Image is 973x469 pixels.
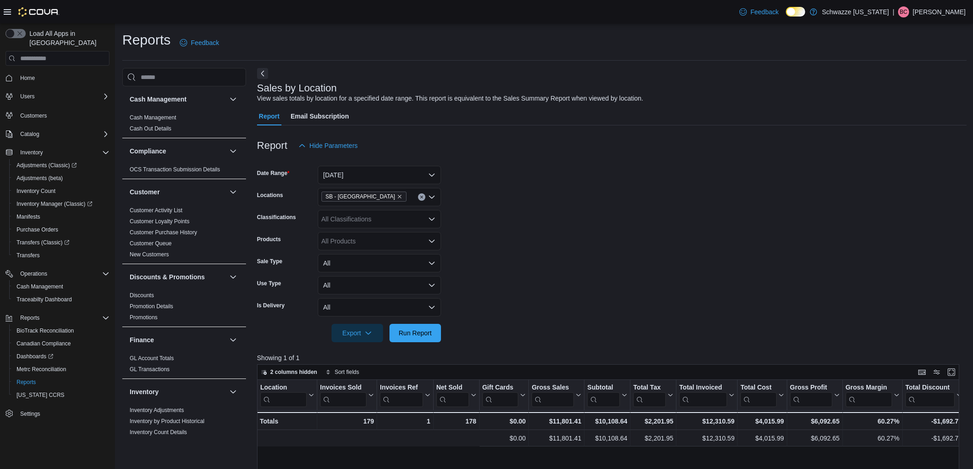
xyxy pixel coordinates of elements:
span: [US_STATE] CCRS [17,391,64,399]
div: 179 [320,416,374,427]
div: -$1,692.77 [905,416,962,427]
span: Manifests [17,213,40,220]
label: Is Delivery [257,302,285,309]
span: BC [900,6,908,17]
button: Gross Profit [790,384,840,407]
div: Net Sold [436,384,469,407]
button: Reports [17,312,43,323]
span: Traceabilty Dashboard [13,294,109,305]
button: [DATE] [318,166,441,184]
div: Total Invoiced [679,384,727,407]
h3: Customer [130,187,160,197]
button: Home [2,71,113,85]
div: $6,092.65 [790,416,840,427]
button: Gross Margin [845,384,899,407]
span: Transfers [13,250,109,261]
a: Inventory Count [13,186,59,197]
span: Transfers (Classic) [17,239,69,246]
span: Catalog [17,129,109,140]
a: OCS Transaction Submission Details [130,166,220,173]
div: $4,015.99 [740,433,784,444]
span: Inventory [17,147,109,158]
img: Cova [18,7,59,17]
div: Gift Card Sales [482,384,519,407]
nav: Complex example [6,68,109,444]
a: Customers [17,110,51,121]
button: Cash Management [130,95,226,104]
label: Use Type [257,280,281,287]
div: Customer [122,205,246,264]
button: Gross Sales [532,384,581,407]
button: Total Invoiced [679,384,734,407]
div: Invoices Ref [380,384,423,407]
span: Customer Loyalty Points [130,218,189,225]
div: Finance [122,353,246,379]
span: Dashboards [17,353,53,360]
span: Customer Queue [130,240,172,247]
input: Dark Mode [786,7,805,17]
h3: Inventory [130,387,159,396]
button: Gift Cards [482,384,526,407]
label: Date Range [257,170,290,177]
button: Location [260,384,314,407]
a: Adjustments (Classic) [13,160,80,171]
button: Reports [9,376,113,389]
a: Inventory Manager (Classic) [13,198,96,209]
div: $10,108.64 [587,433,627,444]
div: $12,310.59 [679,416,734,427]
div: Gift Cards [482,384,519,392]
p: [PERSON_NAME] [913,6,966,17]
label: Products [257,236,281,243]
span: New Customers [130,251,169,258]
div: Brennan Croy [898,6,909,17]
div: $4,015.99 [740,416,784,427]
button: Keyboard shortcuts [916,367,927,378]
a: Inventory by Product Historical [130,418,205,424]
span: Adjustments (beta) [13,173,109,184]
button: Total Tax [633,384,673,407]
button: Catalog [17,129,43,140]
button: BioTrack Reconciliation [9,324,113,337]
span: Adjustments (Classic) [17,162,77,169]
p: | [893,6,894,17]
button: Traceabilty Dashboard [9,293,113,306]
span: Inventory Count [17,187,56,195]
span: Users [17,91,109,102]
div: Net Sold [436,384,469,392]
button: 2 columns hidden [258,367,321,378]
a: Customer Activity List [130,207,183,214]
a: Discounts [130,292,154,299]
span: Transfers (Classic) [13,237,109,248]
span: Reports [17,312,109,323]
a: Feedback [176,34,223,52]
div: $10,108.64 [587,416,627,427]
span: Cash Management [17,283,63,290]
button: Metrc Reconciliation [9,363,113,376]
button: Discounts & Promotions [130,272,226,282]
div: Gross Margin [845,384,892,392]
div: Total Invoiced [679,384,727,392]
button: Operations [17,268,51,279]
span: Inventory [20,149,43,156]
button: Invoices Sold [320,384,374,407]
span: Inventory Manager (Classic) [17,200,92,208]
div: Subtotal [587,384,620,392]
div: Total Cost [740,384,776,392]
div: Total Tax [633,384,666,392]
span: Home [17,72,109,84]
a: BioTrack Reconciliation [13,325,78,336]
span: Promotions [130,314,158,321]
a: Traceabilty Dashboard [13,294,75,305]
button: Users [17,91,38,102]
span: Purchase Orders [17,226,58,233]
div: Total Discount [905,384,955,407]
span: Users [20,93,34,100]
a: Canadian Compliance [13,338,74,349]
span: Canadian Compliance [17,340,71,347]
a: [US_STATE] CCRS [13,390,68,401]
a: Cash Management [130,114,176,121]
h3: Sales by Location [257,83,337,94]
a: Inventory Manager (Classic) [9,198,113,210]
h3: Compliance [130,147,166,156]
span: Inventory Count Details [130,429,187,436]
